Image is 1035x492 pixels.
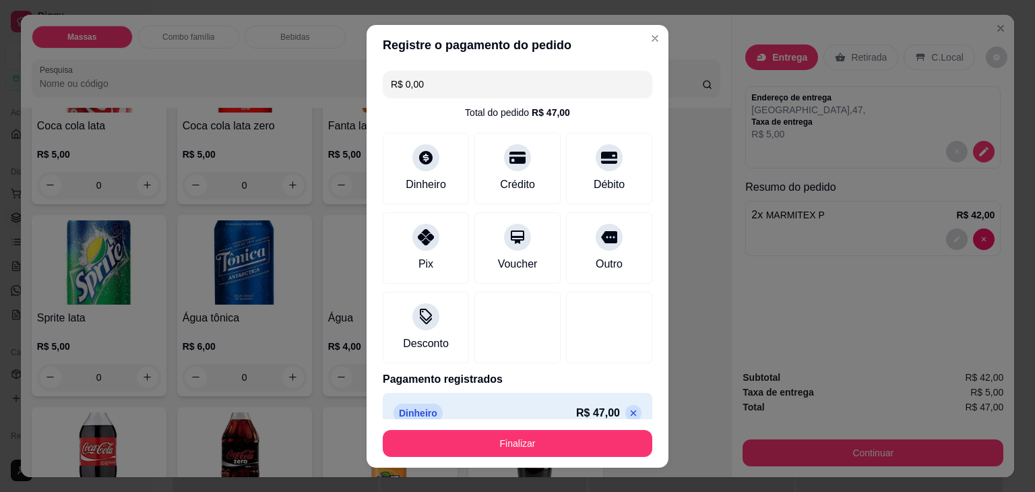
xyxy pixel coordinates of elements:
div: Total do pedido [465,106,570,119]
p: Dinheiro [394,404,443,423]
div: Dinheiro [406,177,446,193]
header: Registre o pagamento do pedido [367,25,668,65]
div: Outro [596,256,623,272]
input: Ex.: hambúrguer de cordeiro [391,71,644,98]
div: Voucher [498,256,538,272]
div: Desconto [403,336,449,352]
button: Close [644,28,666,49]
div: Débito [594,177,625,193]
div: Crédito [500,177,535,193]
p: Pagamento registrados [383,371,652,388]
p: R$ 47,00 [576,405,620,421]
div: R$ 47,00 [532,106,570,119]
button: Finalizar [383,430,652,457]
div: Pix [418,256,433,272]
